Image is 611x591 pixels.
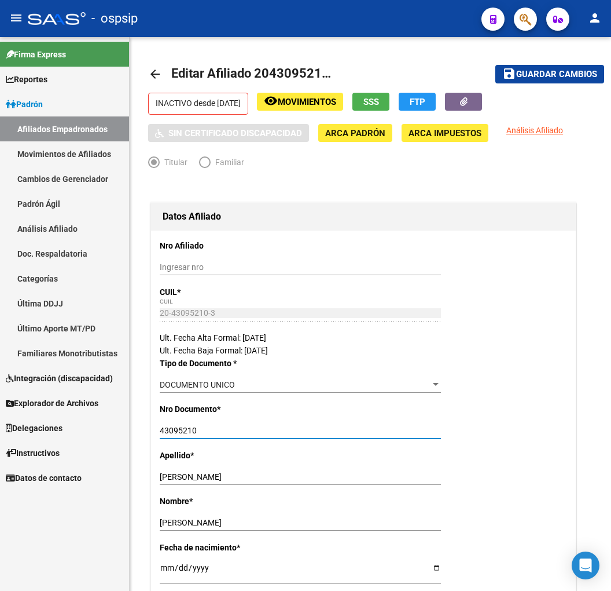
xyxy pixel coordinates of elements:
mat-icon: menu [9,11,23,25]
span: Firma Express [6,48,66,61]
span: Reportes [6,73,47,86]
button: Guardar cambios [495,65,604,83]
button: Movimientos [257,93,343,111]
button: FTP [399,93,436,111]
button: SSS [352,93,389,111]
span: ARCA Impuestos [408,128,481,138]
span: Guardar cambios [516,70,597,80]
span: Análisis Afiliado [506,126,563,135]
p: Nro Afiliado [160,239,282,252]
p: Fecha de nacimiento [160,541,282,554]
span: - ospsip [91,6,138,31]
span: Familiar [211,156,244,169]
span: Editar Afiliado 20430952103 [171,66,337,81]
div: Open Intercom Messenger [572,552,599,579]
span: FTP [410,97,425,107]
mat-icon: remove_red_eye [264,94,278,108]
span: Padrón [6,98,43,111]
span: Explorador de Archivos [6,397,98,410]
mat-radio-group: Elija una opción [148,160,256,169]
p: INACTIVO desde [DATE] [148,93,248,115]
p: Tipo de Documento * [160,357,282,370]
p: Apellido [160,449,282,462]
span: Integración (discapacidad) [6,372,113,385]
button: Sin Certificado Discapacidad [148,124,309,142]
span: Delegaciones [6,422,62,435]
button: ARCA Padrón [318,124,392,142]
span: Sin Certificado Discapacidad [168,128,302,138]
span: Instructivos [6,447,60,459]
p: CUIL [160,286,282,298]
span: DOCUMENTO UNICO [160,380,235,389]
span: SSS [363,97,379,107]
p: Nro Documento [160,403,282,415]
mat-icon: arrow_back [148,67,162,81]
mat-icon: person [588,11,602,25]
p: Nombre [160,495,282,508]
button: ARCA Impuestos [402,124,488,142]
span: Datos de contacto [6,472,82,484]
span: Movimientos [278,97,336,107]
div: Ult. Fecha Baja Formal: [DATE] [160,344,567,357]
div: Ult. Fecha Alta Formal: [DATE] [160,331,567,344]
h1: Datos Afiliado [163,207,564,226]
mat-icon: save [502,67,516,81]
span: Titular [160,156,187,169]
span: ARCA Padrón [325,128,385,138]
